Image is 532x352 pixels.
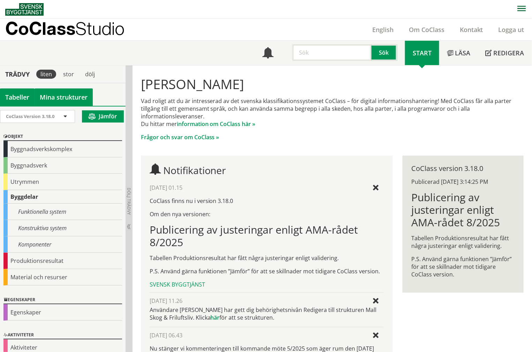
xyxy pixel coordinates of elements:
[150,306,384,321] div: Användare [PERSON_NAME] har gett dig behörighetsnivån Redigera till strukturen Mall Skog & Friluf...
[478,41,532,65] a: Redigera
[3,133,122,141] div: Objekt
[401,25,452,34] a: Om CoClass
[5,19,140,40] a: CoClassStudio
[150,254,384,262] p: Tabellen Produktionsresultat har fått några justeringar enligt validering.
[141,76,524,92] h1: [PERSON_NAME]
[405,41,439,65] a: Start
[150,297,182,305] span: [DATE] 11.26
[491,25,532,34] a: Logga ut
[372,44,397,61] button: Sök
[3,253,122,269] div: Produktionsresultat
[75,18,125,39] span: Studio
[3,190,122,204] div: Byggdelar
[150,184,182,191] span: [DATE] 01.15
[365,25,401,34] a: English
[150,281,384,288] div: Svensk Byggtjänst
[412,191,515,229] h1: Publicering av justeringar enligt AMA-rådet 8/2025
[3,236,122,253] div: Komponenter
[413,49,432,57] span: Start
[455,49,470,57] span: Läsa
[6,113,54,119] span: CoClass Version 3.18.0
[494,49,524,57] span: Redigera
[1,70,33,78] div: Trädvy
[59,70,78,79] div: stor
[439,41,478,65] a: Läsa
[292,44,372,61] input: Sök
[412,255,515,278] p: P.S. Använd gärna funktionen ”Jämför” för att se skillnader mot tidigare CoClass version.
[5,24,125,32] p: CoClass
[412,178,515,186] div: Publicerad [DATE] 3:14:25 PM
[141,133,219,141] a: Frågor och svar om CoClass »
[412,234,515,250] p: Tabellen Produktionsresultat har fått några justeringar enligt validering.
[452,25,491,34] a: Kontakt
[141,97,524,128] p: Vad roligt att du är intresserad av det svenska klassifikationssystemet CoClass – för digital inf...
[177,120,256,128] a: information om CoClass här »
[35,88,93,106] a: Mina strukturer
[3,331,122,339] div: Aktiviteter
[150,197,384,205] p: CoClass finns nu i version 3.18.0
[211,314,220,321] a: här
[82,110,124,123] button: Jämför
[36,70,56,79] div: liten
[150,267,384,275] p: P.S. Använd gärna funktionen ”Jämför” för att se skillnader mot tidigare CoClass version.
[3,220,122,236] div: Konstruktiva system
[3,204,122,220] div: Funktionella system
[262,48,274,59] span: Notifikationer
[150,224,384,249] h1: Publicering av justeringar enligt AMA-rådet 8/2025
[3,174,122,190] div: Utrymmen
[150,210,384,218] p: Om den nya versionen:
[412,165,515,172] div: CoClass version 3.18.0
[163,164,226,177] span: Notifikationer
[81,70,99,79] div: dölj
[3,296,122,304] div: Egenskaper
[3,304,122,321] div: Egenskaper
[126,188,132,215] span: Dölj trädvy
[3,157,122,174] div: Byggnadsverk
[3,141,122,157] div: Byggnadsverkskomplex
[5,3,44,16] img: Svensk Byggtjänst
[3,269,122,285] div: Material och resurser
[150,331,182,339] span: [DATE] 06.43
